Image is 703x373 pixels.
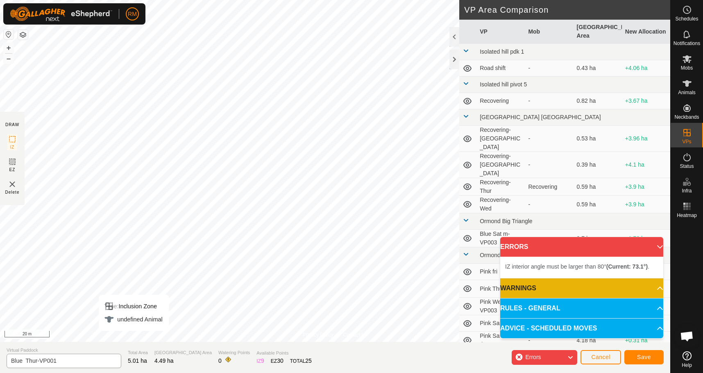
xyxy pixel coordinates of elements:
td: 0.53 ha [574,126,622,152]
span: Help [682,363,692,368]
b: (Current: 73.1°) [606,263,648,270]
td: Recovering-[GEOGRAPHIC_DATA] [476,152,525,178]
div: - [528,200,570,209]
span: Ormond Big Triangle [480,218,532,224]
span: IZ interior angle must be larger than 80° . [505,263,649,270]
span: [GEOGRAPHIC_DATA] Area [154,349,212,356]
td: +3.67 ha [622,93,670,109]
p-accordion-header: ERRORS [500,237,663,257]
span: ERRORS [500,242,528,252]
p-accordion-header: ADVICE - SCHEDULED MOVES [500,319,663,338]
span: WARNINGS [500,283,536,293]
span: Watering Points [218,349,250,356]
button: – [4,54,14,63]
td: 0.59 ha [574,196,622,213]
span: Neckbands [674,115,699,120]
span: [GEOGRAPHIC_DATA] [GEOGRAPHIC_DATA] [480,114,601,120]
button: Cancel [581,350,621,364]
div: - [528,161,570,169]
span: Schedules [675,16,698,21]
div: DRAW [5,122,19,128]
th: Mob [525,20,573,44]
span: Virtual Paddock [7,347,121,354]
span: RM [128,10,137,18]
span: VPs [682,139,691,144]
td: +4.1 ha [622,152,670,178]
th: VP [476,20,525,44]
td: +1.79 ha [622,230,670,247]
button: Reset Map [4,29,14,39]
span: 0 [218,357,222,364]
h2: VP Area Comparison [464,5,670,15]
span: Animals [678,90,696,95]
td: Recovering-Thur [476,178,525,196]
img: Gallagher Logo [10,7,112,21]
span: Total Area [128,349,148,356]
span: Infra [682,188,692,193]
td: Recovering-[GEOGRAPHIC_DATA] [476,126,525,152]
span: Isolated hill pivot 5 [480,81,527,88]
a: Contact Us [343,331,367,339]
div: EZ [271,357,283,365]
td: 0.39 ha [574,152,622,178]
td: Blue Sat m-VP003 [476,230,525,247]
div: - [528,234,570,243]
th: [GEOGRAPHIC_DATA] Area [574,20,622,44]
span: Status [680,164,694,169]
a: Open chat [675,324,699,348]
div: IZ [256,357,264,365]
div: undefined Animal [104,314,162,324]
td: Recovering [476,93,525,109]
span: Cancel [591,354,610,360]
td: +4.06 ha [622,60,670,77]
td: Pink Wed VP003 [476,298,525,315]
div: - [528,336,570,345]
td: Pink Sat am [476,315,525,332]
p-accordion-header: RULES - GENERAL [500,298,663,318]
span: EZ [9,167,16,173]
a: Privacy Policy [303,331,333,339]
td: 0.43 ha [574,60,622,77]
span: 4.49 ha [154,357,174,364]
p-accordion-header: WARNINGS [500,278,663,298]
span: 9 [261,357,264,364]
td: Pink Sat am-30 th [476,332,525,349]
span: 25 [305,357,312,364]
div: Recovering [528,183,570,191]
td: Pink fri [476,264,525,280]
td: 4.18 ha [574,332,622,349]
button: Save [624,350,664,364]
span: Isolated hill pdk 1 [480,48,524,55]
button: Map Layers [18,30,28,40]
td: +3.96 ha [622,126,670,152]
span: Delete [5,189,20,195]
td: +3.9 ha [622,196,670,213]
button: + [4,43,14,53]
td: Road shift [476,60,525,77]
span: IZ [10,144,15,150]
div: - [528,134,570,143]
span: Save [637,354,651,360]
span: 5.01 ha [128,357,147,364]
span: RULES - GENERAL [500,303,560,313]
span: Ormond Small Pivot [480,252,531,258]
div: Inclusion Zone [104,301,162,311]
span: Available Points [256,350,312,357]
div: TOTAL [290,357,312,365]
span: Notifications [674,41,700,46]
span: Errors [525,354,541,360]
td: 0.82 ha [574,93,622,109]
td: Recovering-Wed [476,196,525,213]
span: Mobs [681,66,693,70]
td: +3.9 ha [622,178,670,196]
span: Heatmap [677,213,697,218]
img: VP [7,179,17,189]
span: ADVICE - SCHEDULED MOVES [500,323,597,333]
td: +0.31 ha [622,332,670,349]
td: 2.7 ha [574,230,622,247]
div: - [528,97,570,105]
th: New Allocation [622,20,670,44]
td: Pink Thur [476,280,525,298]
a: Help [671,348,703,371]
div: - [528,64,570,72]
